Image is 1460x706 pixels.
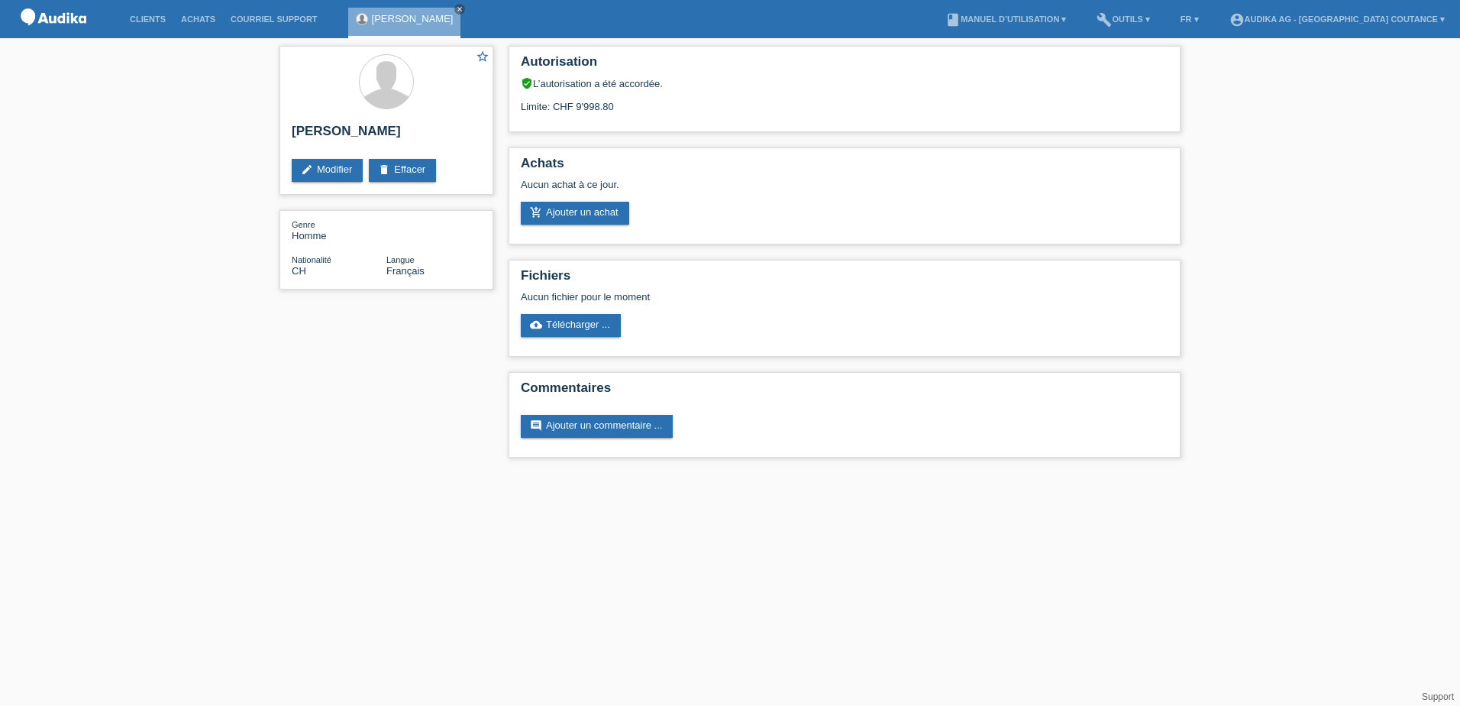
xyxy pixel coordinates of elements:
h2: Fichiers [521,268,1168,291]
a: cloud_uploadTélécharger ... [521,314,621,337]
span: Genre [292,220,315,229]
a: buildOutils ▾ [1089,15,1157,24]
i: account_circle [1229,12,1245,28]
i: edit [301,164,313,176]
span: Nationalité [292,255,331,264]
a: Courriel Support [223,15,325,24]
i: close [456,5,464,13]
a: star_border [476,50,489,66]
h2: [PERSON_NAME] [292,124,481,147]
div: Aucun fichier pour le moment [521,291,987,303]
i: cloud_upload [530,319,542,331]
a: Clients [122,15,173,24]
a: Achats [173,15,223,24]
h2: Commentaires [521,381,1168,403]
h2: Achats [521,156,1168,179]
i: comment [530,419,542,432]
i: delete [378,164,390,176]
i: star_border [476,50,489,63]
a: Support [1422,691,1454,702]
i: book [945,12,961,28]
a: [PERSON_NAME] [372,13,454,24]
a: editModifier [292,159,363,182]
a: bookManuel d’utilisation ▾ [938,15,1074,24]
span: Langue [386,255,415,264]
a: FR ▾ [1173,15,1206,24]
a: account_circleAudika AG - [GEOGRAPHIC_DATA] Coutance ▾ [1222,15,1452,24]
a: POS — MF Group [15,30,92,41]
i: verified_user [521,77,533,89]
a: close [454,4,465,15]
a: deleteEffacer [369,159,436,182]
div: L’autorisation a été accordée. [521,77,1168,89]
a: add_shopping_cartAjouter un achat [521,202,629,225]
i: add_shopping_cart [530,206,542,219]
span: Français [386,265,425,277]
i: build [1097,12,1112,28]
a: commentAjouter un commentaire ... [521,415,673,438]
div: Aucun achat à ce jour. [521,179,1168,202]
div: Homme [292,219,386,241]
h2: Autorisation [521,54,1168,77]
span: Suisse [292,265,306,277]
div: Limite: CHF 9'998.80 [521,89,1168,112]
